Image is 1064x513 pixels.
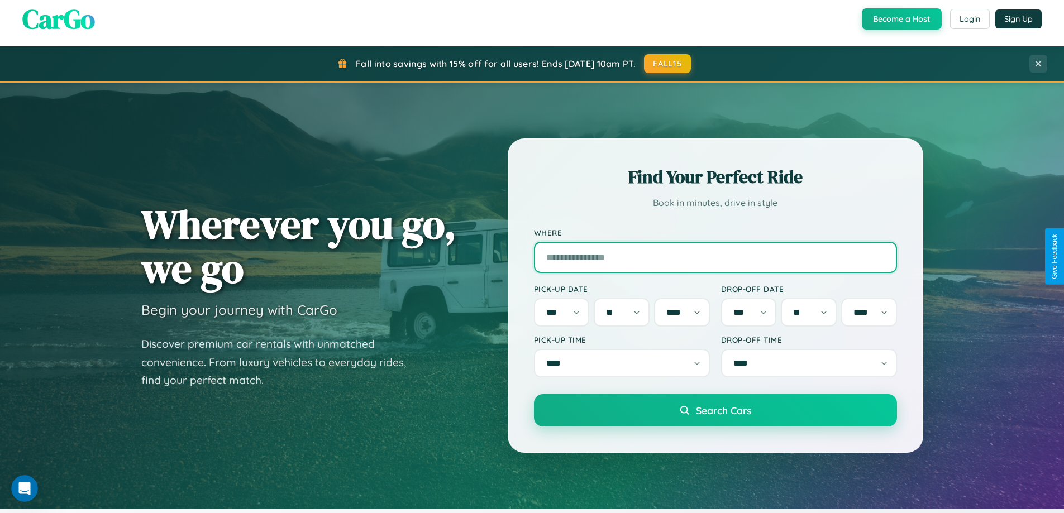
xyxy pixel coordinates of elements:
label: Drop-off Time [721,335,897,344]
button: Sign Up [995,9,1042,28]
p: Book in minutes, drive in style [534,195,897,211]
span: Fall into savings with 15% off for all users! Ends [DATE] 10am PT. [356,58,636,69]
label: Pick-up Time [534,335,710,344]
span: CarGo [22,1,95,37]
button: Search Cars [534,394,897,426]
button: Become a Host [862,8,942,30]
div: Give Feedback [1051,234,1058,279]
label: Pick-up Date [534,284,710,294]
h3: Begin your journey with CarGo [141,301,337,318]
iframe: Intercom live chat [11,475,38,502]
button: FALL15 [644,54,691,73]
label: Where [534,228,897,237]
button: Login [950,9,990,29]
p: Discover premium car rentals with unmatched convenience. From luxury vehicles to everyday rides, ... [141,335,421,390]
label: Drop-off Date [721,284,897,294]
h2: Find Your Perfect Ride [534,165,897,189]
span: Search Cars [696,404,751,416]
h1: Wherever you go, we go [141,202,456,290]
